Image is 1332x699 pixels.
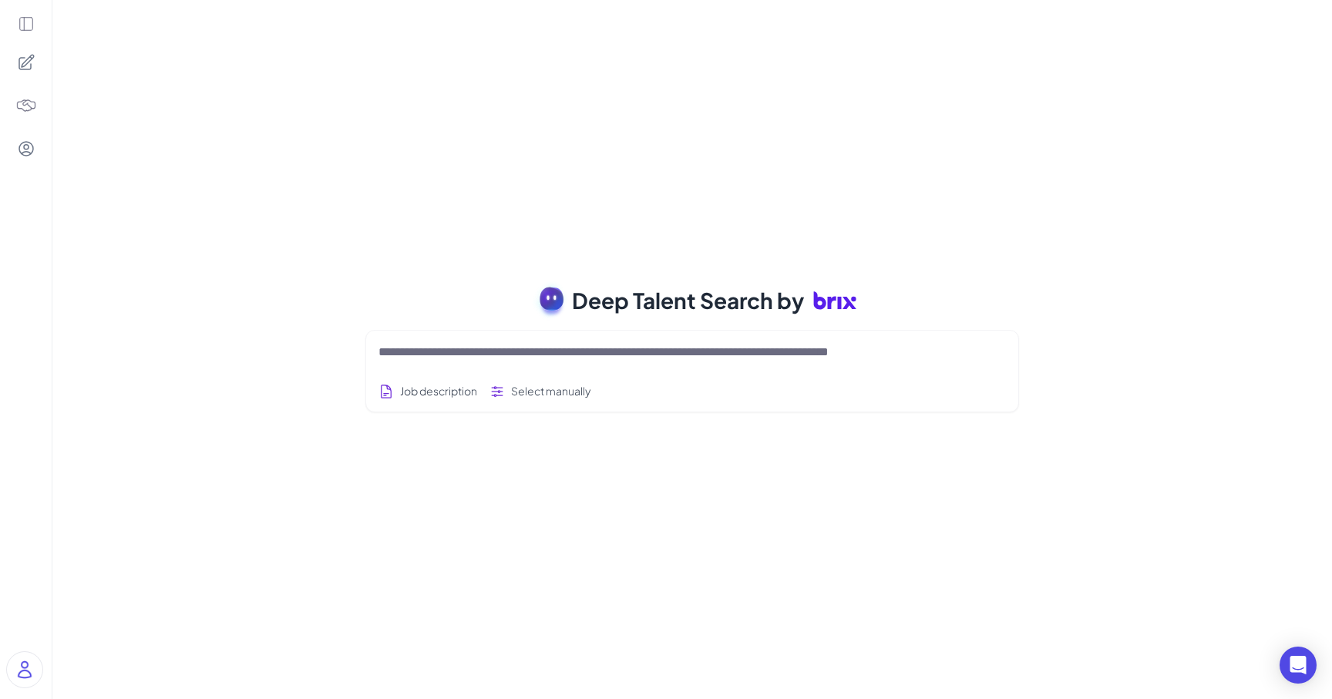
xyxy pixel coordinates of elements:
[7,652,42,687] img: user_logo.png
[378,377,477,405] button: Search using job description
[489,377,590,405] button: Select filters manually
[1280,647,1317,684] div: Open Intercom Messenger
[572,284,804,317] span: Deep Talent Search by
[15,95,37,116] img: 4blF7nbYMBMHBwcHBwcHBwcHBwcHBwcHB4es+Bd0DLy0SdzEZwAAAABJRU5ErkJggg==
